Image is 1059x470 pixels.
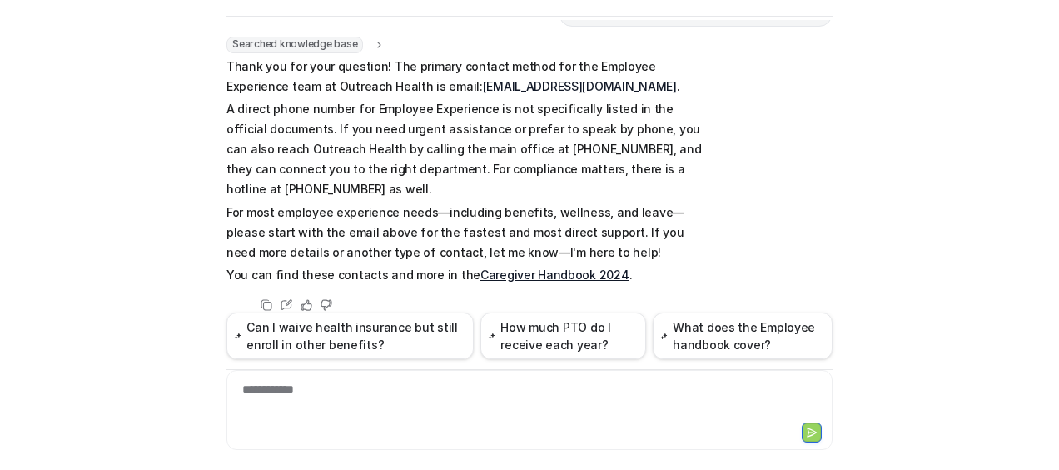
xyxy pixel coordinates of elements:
p: You can find these contacts and more in the . [226,265,713,285]
button: How much PTO do I receive each year? [480,312,646,359]
p: For most employee experience needs—including benefits, wellness, and leave—please start with the ... [226,202,713,262]
p: A direct phone number for Employee Experience is not specifically listed in the official document... [226,99,713,199]
a: Caregiver Handbook 2024 [480,267,629,282]
button: What does the Employee handbook cover? [653,312,833,359]
a: [EMAIL_ADDRESS][DOMAIN_NAME] [483,79,677,93]
span: Searched knowledge base [226,37,363,53]
p: Thank you for your question! The primary contact method for the Employee Experience team at Outre... [226,57,713,97]
button: Can I waive health insurance but still enroll in other benefits? [226,312,474,359]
